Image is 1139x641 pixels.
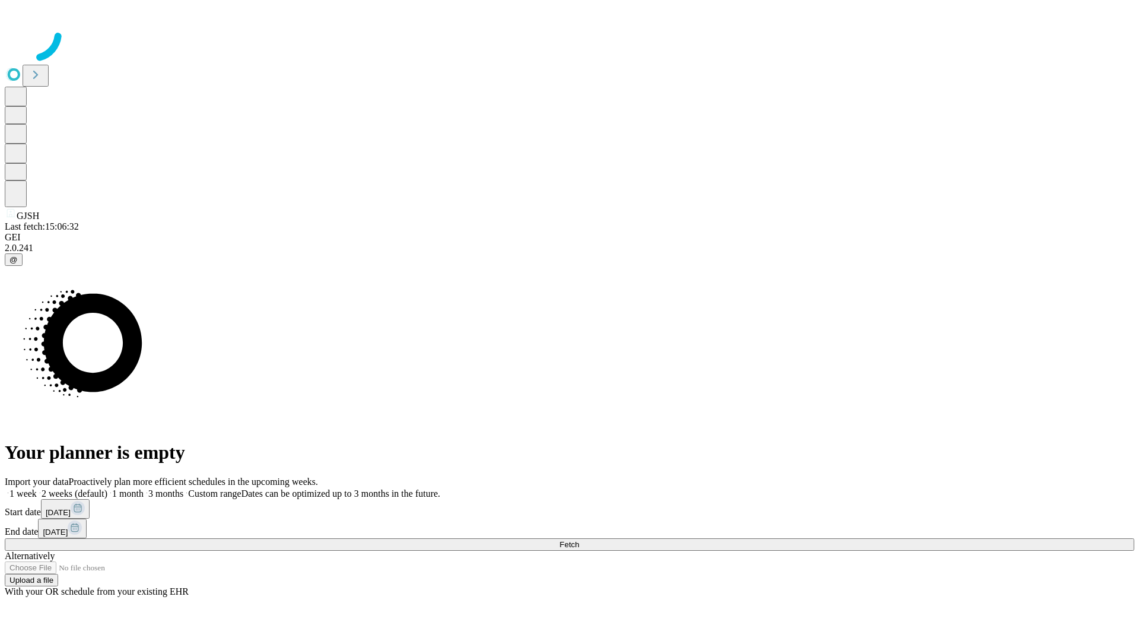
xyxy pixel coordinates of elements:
[5,586,189,596] span: With your OR schedule from your existing EHR
[5,221,79,231] span: Last fetch: 15:06:32
[5,551,55,561] span: Alternatively
[559,540,579,549] span: Fetch
[5,243,1134,253] div: 2.0.241
[241,488,440,499] span: Dates can be optimized up to 3 months in the future.
[5,232,1134,243] div: GEI
[148,488,183,499] span: 3 months
[9,255,18,264] span: @
[188,488,241,499] span: Custom range
[42,488,107,499] span: 2 weeks (default)
[5,499,1134,519] div: Start date
[5,519,1134,538] div: End date
[5,442,1134,464] h1: Your planner is empty
[43,528,68,537] span: [DATE]
[46,508,71,517] span: [DATE]
[38,519,87,538] button: [DATE]
[112,488,144,499] span: 1 month
[69,477,318,487] span: Proactively plan more efficient schedules in the upcoming weeks.
[5,253,23,266] button: @
[9,488,37,499] span: 1 week
[41,499,90,519] button: [DATE]
[5,538,1134,551] button: Fetch
[5,477,69,487] span: Import your data
[17,211,39,221] span: GJSH
[5,574,58,586] button: Upload a file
